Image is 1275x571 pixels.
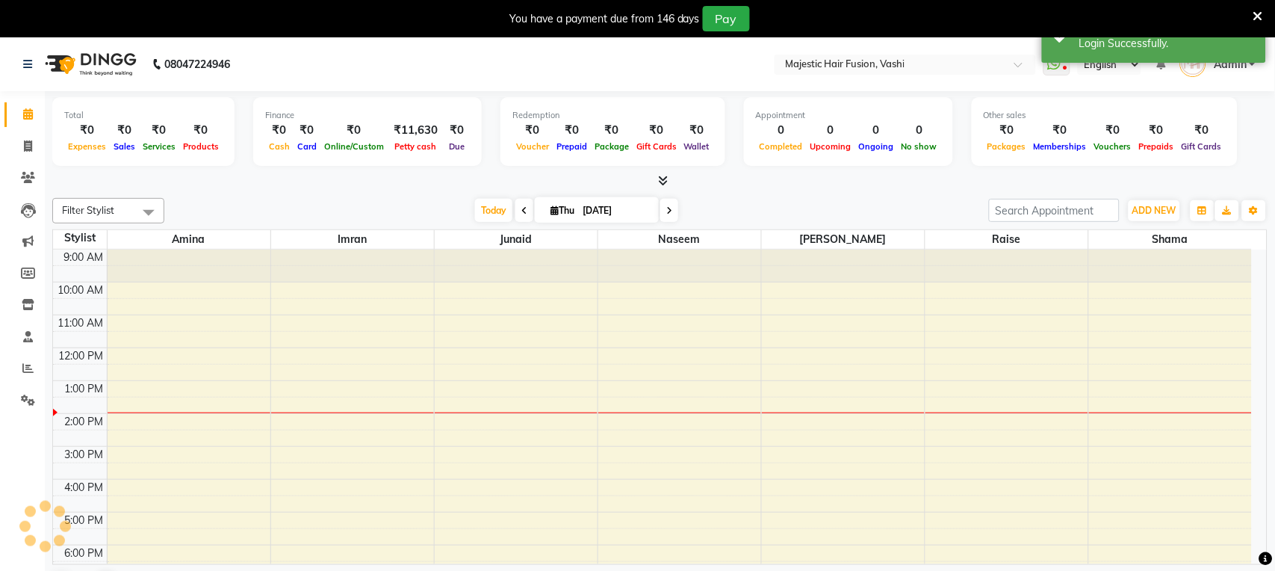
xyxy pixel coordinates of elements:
div: ₹0 [591,122,633,139]
span: Card [294,141,320,152]
div: ₹0 [265,122,294,139]
span: Completed [756,141,807,152]
div: You have a payment due from 146 days [509,11,700,27]
div: Other sales [984,109,1226,122]
span: Products [179,141,223,152]
img: logo [38,43,140,85]
div: ₹11,630 [388,122,444,139]
span: ADD NEW [1132,205,1176,216]
div: 6:00 PM [62,546,107,561]
div: 0 [855,122,898,139]
span: Memberships [1030,141,1091,152]
div: 11:00 AM [55,315,107,331]
span: Thu [547,205,578,216]
div: Login Successfully. [1079,36,1255,52]
span: Ongoing [855,141,898,152]
span: Wallet [680,141,713,152]
div: 12:00 PM [56,348,107,364]
span: Sales [110,141,139,152]
div: Appointment [756,109,941,122]
div: ₹0 [1178,122,1226,139]
div: ₹0 [139,122,179,139]
input: 2025-09-04 [578,200,653,222]
div: ₹0 [110,122,139,139]
span: Naseem [598,230,761,249]
div: ₹0 [179,122,223,139]
div: 3:00 PM [62,447,107,463]
b: 08047224946 [164,43,230,85]
div: ₹0 [294,122,320,139]
div: 9:00 AM [61,250,107,265]
div: Stylist [53,230,107,246]
div: 10:00 AM [55,283,107,298]
button: Pay [703,6,750,31]
span: Cash [265,141,294,152]
div: ₹0 [633,122,680,139]
span: Raise [925,230,1088,249]
div: 0 [807,122,855,139]
span: Amina [108,230,270,249]
span: Gift Cards [633,141,680,152]
div: ₹0 [444,122,470,139]
span: Today [475,199,512,222]
div: ₹0 [1091,122,1135,139]
div: ₹0 [1030,122,1091,139]
span: Prepaid [553,141,591,152]
span: Services [139,141,179,152]
div: ₹0 [984,122,1030,139]
span: Voucher [512,141,553,152]
span: Vouchers [1091,141,1135,152]
div: 0 [756,122,807,139]
span: [PERSON_NAME] [762,230,925,249]
div: Finance [265,109,470,122]
input: Search Appointment [989,199,1120,222]
div: 5:00 PM [62,513,107,528]
img: Admin [1180,51,1206,77]
div: 0 [898,122,941,139]
span: No show [898,141,941,152]
div: Redemption [512,109,713,122]
div: ₹0 [64,122,110,139]
div: ₹0 [512,122,553,139]
span: Due [445,141,468,152]
span: Shama [1089,230,1253,249]
div: Total [64,109,223,122]
div: ₹0 [680,122,713,139]
span: Admin [1214,57,1247,72]
span: Filter Stylist [62,204,114,216]
div: ₹0 [320,122,388,139]
span: Online/Custom [320,141,388,152]
div: ₹0 [1135,122,1178,139]
div: 4:00 PM [62,480,107,496]
button: ADD NEW [1129,200,1180,221]
div: 1:00 PM [62,381,107,397]
span: Junaid [435,230,598,249]
div: 2:00 PM [62,414,107,430]
div: ₹0 [553,122,591,139]
span: Packages [984,141,1030,152]
span: Package [591,141,633,152]
span: Petty cash [391,141,441,152]
span: Prepaids [1135,141,1178,152]
span: Upcoming [807,141,855,152]
span: Imran [271,230,434,249]
span: Gift Cards [1178,141,1226,152]
span: Expenses [64,141,110,152]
